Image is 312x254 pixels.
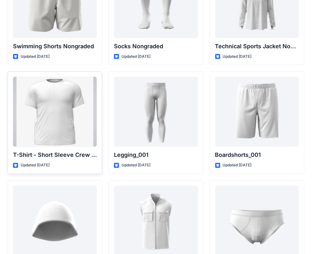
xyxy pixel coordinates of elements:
p: Swimming Shorts Nongraded [13,42,97,51]
p: Updated [DATE] [223,162,252,169]
p: Socks Nongraded [114,42,198,51]
p: Updated [DATE] [122,162,150,169]
p: Updated [DATE] [21,162,50,169]
p: Boardshorts_001 [215,150,299,159]
p: Updated [DATE] [223,53,252,60]
p: Updated [DATE] [21,53,50,60]
p: Updated [DATE] [122,53,150,60]
a: Legging_001 [114,77,198,147]
a: T-Shirt - Short Sleeve Crew Neck [13,77,97,147]
p: Technical Sports Jacket Nongraded [215,42,299,51]
p: T-Shirt - Short Sleeve Crew Neck [13,150,97,159]
a: Boardshorts_001 [215,77,299,147]
p: Legging_001 [114,150,198,159]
